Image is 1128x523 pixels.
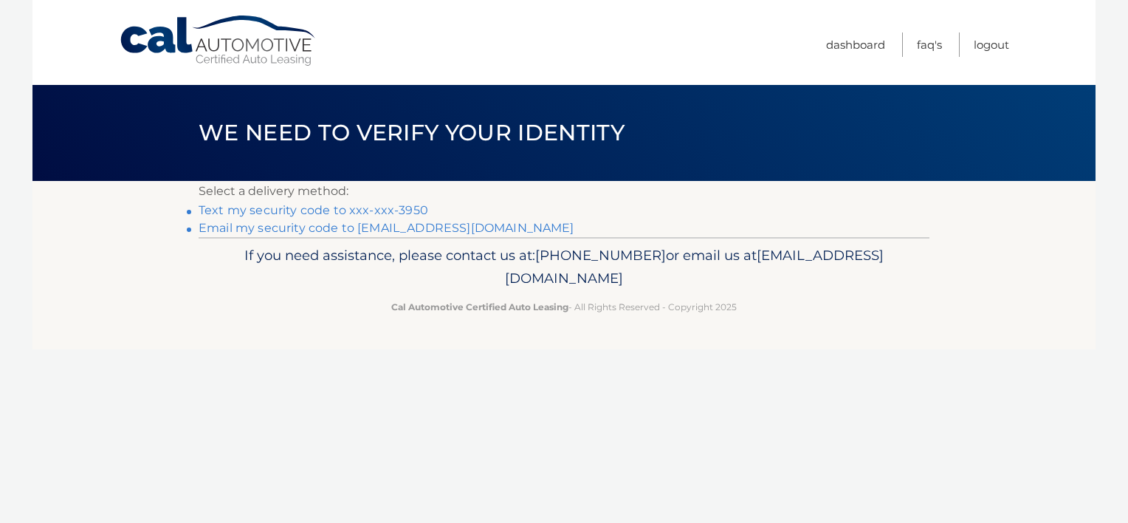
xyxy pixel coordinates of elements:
a: Cal Automotive [119,15,318,67]
p: Select a delivery method: [199,181,929,202]
p: - All Rights Reserved - Copyright 2025 [208,299,920,315]
a: Dashboard [826,33,885,57]
p: If you need assistance, please contact us at: or email us at [208,244,920,291]
strong: Cal Automotive Certified Auto Leasing [391,301,568,312]
span: [PHONE_NUMBER] [535,247,666,264]
a: FAQ's [917,33,942,57]
a: Logout [974,33,1009,57]
a: Email my security code to [EMAIL_ADDRESS][DOMAIN_NAME] [199,221,574,235]
span: We need to verify your identity [199,119,625,146]
a: Text my security code to xxx-xxx-3950 [199,203,428,217]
